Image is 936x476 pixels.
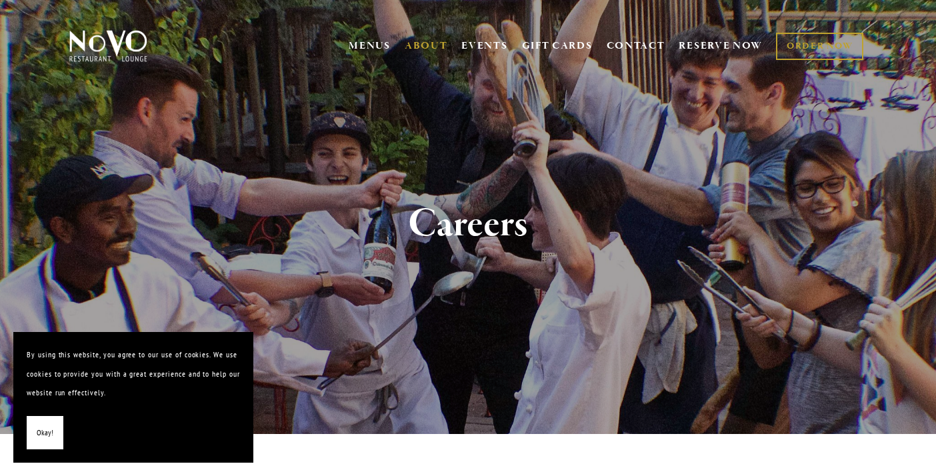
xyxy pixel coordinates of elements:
[37,423,53,443] span: Okay!
[13,332,253,463] section: Cookie banner
[408,199,528,249] strong: Careers
[27,345,240,403] p: By using this website, you agree to our use of cookies. We use cookies to provide you with a grea...
[349,39,391,53] a: MENUS
[607,33,665,59] a: CONTACT
[522,33,593,59] a: GIFT CARDS
[405,39,448,53] a: ABOUT
[679,33,763,59] a: RESERVE NOW
[27,416,63,450] button: Okay!
[67,29,150,63] img: Novo Restaurant &amp; Lounge
[776,33,863,60] a: ORDER NOW
[461,39,507,53] a: EVENTS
